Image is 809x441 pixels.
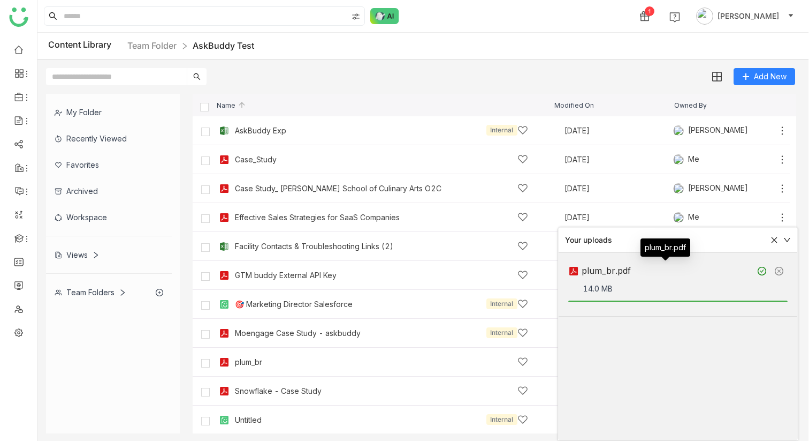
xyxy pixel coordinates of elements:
div: 1 [645,6,654,16]
a: Untitled [235,416,262,424]
div: [PERSON_NAME] [673,125,748,136]
div: Workspace [46,204,172,230]
div: [DATE] [564,156,674,163]
a: Case_Study [235,155,277,164]
div: Content Library [48,39,254,53]
a: AskBuddy Exp [235,126,286,135]
img: paper.svg [219,299,230,310]
span: Name [217,102,246,109]
a: GTM buddy External API Key [235,271,337,280]
div: Views [55,250,100,259]
img: arrow-up.svg [238,101,246,109]
img: 61307121755ca5673e314e4d [673,154,684,165]
img: logo [9,8,28,27]
div: Recently Viewed [46,125,172,152]
a: Moengage Case Study - askbuddy [235,329,361,338]
img: avatar [696,8,713,25]
img: paper.svg [219,415,230,425]
div: Me [673,212,699,223]
img: search-type.svg [352,12,360,21]
div: [PERSON_NAME] [673,183,748,194]
img: pdf.svg [219,183,230,194]
a: 🎯 Marketing Director Salesforce [235,300,353,309]
img: xlsx.svg [219,241,230,252]
div: [DATE] [564,214,674,221]
div: Internal [486,327,517,338]
img: pdf.svg [219,328,230,339]
img: 619b7b4f13e9234403e7079e [673,125,684,136]
div: Team Folders [55,288,126,297]
img: pdf.svg [219,270,230,281]
span: Add New [754,71,787,83]
span: Modified On [554,102,594,109]
div: Internal [486,125,517,136]
div: Archived [46,178,172,204]
img: pdf.svg [219,212,230,223]
img: help.svg [669,12,680,23]
div: plum_br.pdf [582,264,751,278]
img: ask-buddy-normal.svg [370,8,399,24]
div: Internal [486,298,517,309]
img: 61307121755ca5673e314e4d [673,212,684,223]
a: Team Folder [127,40,177,51]
div: 14.0 MB [583,283,788,295]
a: Snowflake - Case Study [235,387,322,395]
button: Add New [734,68,795,85]
img: pdf.svg [568,266,579,276]
a: Case Study_ [PERSON_NAME] School of Culinary Arts O2C [235,184,441,193]
img: xlsx.svg [219,125,230,136]
img: grid.svg [712,72,722,81]
div: Favorites [46,152,172,178]
a: Effective Sales Strategies for SaaS Companies [235,213,400,222]
div: Me [673,154,699,165]
div: [DATE] [564,185,674,192]
a: plum_br [235,358,262,367]
div: [DATE] [564,127,674,134]
img: pdf.svg [219,154,230,165]
div: plum_br.pdf [640,238,690,257]
img: pdf.svg [219,357,230,368]
div: My Folder [46,99,172,125]
button: [PERSON_NAME] [694,8,796,25]
img: 619b7b4f13e9234403e7079e [673,183,684,194]
a: Facility Contacts & Troubleshooting Links (2) [235,242,393,251]
span: [PERSON_NAME] [718,10,779,22]
span: Owned By [674,102,707,109]
div: Your uploads [565,234,764,246]
div: Internal [486,414,517,425]
a: AskBuddy Test [193,40,254,51]
img: pdf.svg [219,386,230,397]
